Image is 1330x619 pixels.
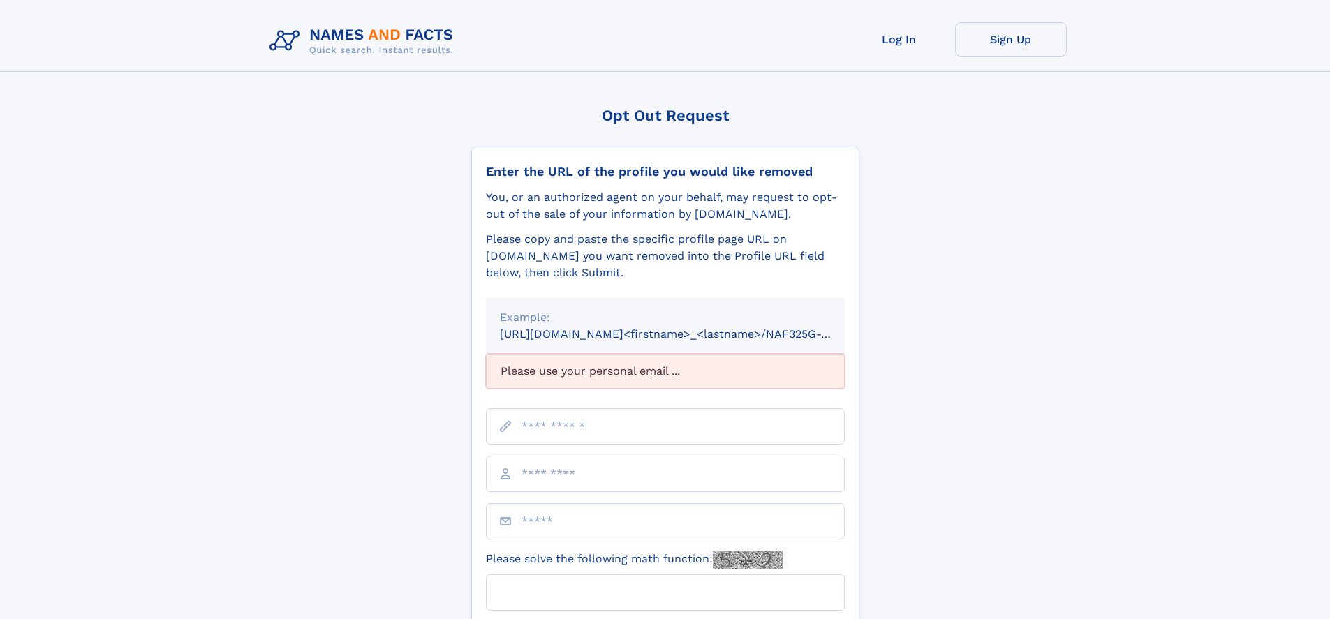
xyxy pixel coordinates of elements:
a: Sign Up [955,22,1067,57]
div: Example: [500,309,831,326]
img: Logo Names and Facts [264,22,465,60]
div: Enter the URL of the profile you would like removed [486,164,845,179]
label: Please solve the following math function: [486,551,783,569]
a: Log In [843,22,955,57]
div: Please copy and paste the specific profile page URL on [DOMAIN_NAME] you want removed into the Pr... [486,231,845,281]
small: [URL][DOMAIN_NAME]<firstname>_<lastname>/NAF325G-xxxxxxxx [500,327,871,341]
div: You, or an authorized agent on your behalf, may request to opt-out of the sale of your informatio... [486,189,845,223]
div: Please use your personal email ... [486,354,845,389]
div: Opt Out Request [471,107,859,124]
